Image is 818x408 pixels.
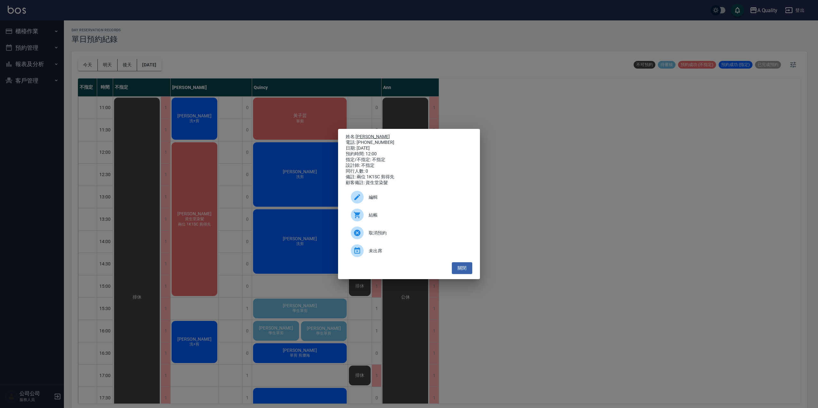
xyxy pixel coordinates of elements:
div: 日期: [DATE] [346,145,472,151]
a: [PERSON_NAME] [356,134,390,139]
span: 取消預約 [369,230,467,236]
div: 同行人數: 0 [346,168,472,174]
div: 未出席 [346,242,472,260]
div: 顧客備註: 資生堂染髮 [346,180,472,186]
div: 取消預約 [346,224,472,242]
div: 指定/不指定: 不指定 [346,157,472,163]
div: 備註: 兩位 1K1SC 剪得先 [346,174,472,180]
div: 電話: [PHONE_NUMBER] [346,140,472,145]
p: 姓名: [346,134,472,140]
div: 編輯 [346,188,472,206]
span: 未出席 [369,248,467,254]
button: 關閉 [452,262,472,274]
div: 預約時間: 12:00 [346,151,472,157]
div: 設計師: 不指定 [346,163,472,168]
span: 編輯 [369,194,467,201]
a: 結帳 [346,206,472,224]
span: 結帳 [369,212,467,219]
